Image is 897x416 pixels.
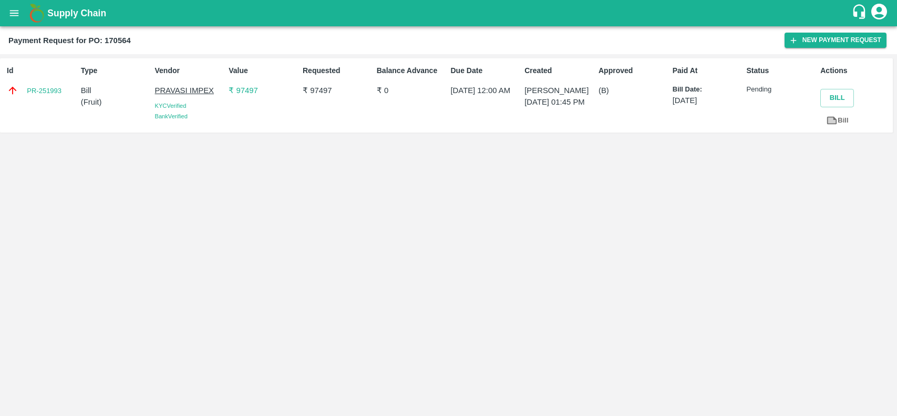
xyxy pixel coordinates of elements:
button: New Payment Request [785,33,886,48]
p: Value [229,65,298,76]
p: Status [747,65,817,76]
p: Bill Date: [673,85,743,95]
p: Approved [599,65,668,76]
p: Vendor [155,65,225,76]
p: Requested [303,65,373,76]
button: open drawer [2,1,26,25]
span: KYC Verified [155,103,187,109]
b: Payment Request for PO: 170564 [8,36,131,45]
p: ₹ 97497 [303,85,373,96]
img: logo [26,3,47,24]
p: Due Date [451,65,521,76]
p: (B) [599,85,668,96]
p: [DATE] 01:45 PM [524,96,594,108]
a: PR-251993 [27,86,61,96]
p: ( Fruit ) [81,96,151,108]
span: Bank Verified [155,113,188,119]
a: Bill [820,111,854,130]
p: Type [81,65,151,76]
p: Balance Advance [377,65,447,76]
p: [DATE] 12:00 AM [451,85,521,96]
p: Actions [820,65,890,76]
b: Supply Chain [47,8,106,18]
p: Id [7,65,77,76]
a: Supply Chain [47,6,851,21]
p: Pending [747,85,817,95]
p: Paid At [673,65,743,76]
button: Bill [820,89,854,107]
p: PRAVASI IMPEX [155,85,225,96]
p: [DATE] [673,95,743,106]
p: Created [524,65,594,76]
p: Bill [81,85,151,96]
div: account of current user [870,2,889,24]
p: ₹ 0 [377,85,447,96]
p: [PERSON_NAME] [524,85,594,96]
p: ₹ 97497 [229,85,298,96]
div: customer-support [851,4,870,23]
